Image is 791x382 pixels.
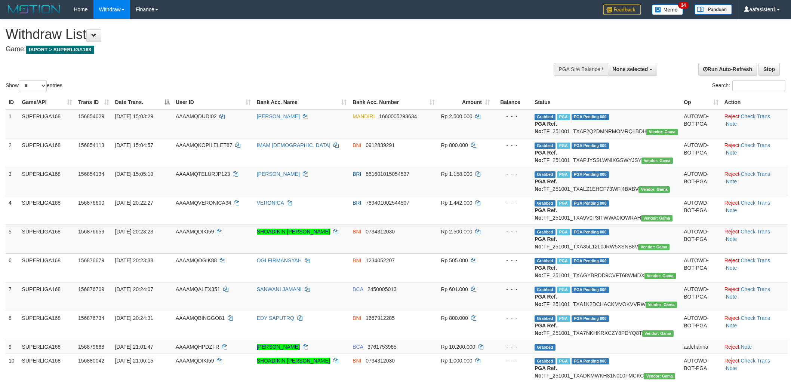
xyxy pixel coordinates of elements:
a: Check Trans [741,286,770,292]
span: AAAAMQDIKI59 [176,229,214,235]
h1: Withdraw List [6,27,520,42]
td: AUTOWD-BOT-PGA [681,311,721,340]
td: 3 [6,167,19,196]
span: Vendor URL: https://trx31.1velocity.biz [641,158,673,164]
span: AAAAMQTELURJP123 [176,171,230,177]
td: TF_251001_TXAPJYSSLWNIXGSWYJSY [532,138,681,167]
a: Check Trans [741,257,770,263]
div: - - - [496,113,529,120]
span: PGA Pending [572,315,609,322]
th: Action [721,95,788,109]
div: - - - [496,257,529,264]
span: Rp 601.000 [441,286,468,292]
td: TF_251001_TXA7NKHKRXCZY8PDYQ8T [532,311,681,340]
a: [PERSON_NAME] [257,344,300,350]
td: 5 [6,224,19,253]
span: Rp 1.000.000 [441,358,472,364]
span: Copy 0734312030 to clipboard [366,229,395,235]
a: Reject [724,229,739,235]
span: Copy 1234052207 to clipboard [366,257,395,263]
span: Rp 2.500.000 [441,229,472,235]
span: PGA Pending [572,143,609,149]
span: Marked by aafsoycanthlai [557,229,570,235]
div: - - - [496,170,529,178]
span: Grabbed [535,358,555,364]
span: 156876709 [78,286,104,292]
span: Marked by aafsengchandara [557,171,570,178]
span: AAAAMQHPDZFR [176,344,219,350]
a: Check Trans [741,229,770,235]
span: AAAAMQDUDI02 [176,113,217,119]
span: [DATE] 15:04:57 [115,142,153,148]
td: TF_251001_TXALZ1EHCF73WFI4BXBV [532,167,681,196]
a: Note [726,236,737,242]
span: 156879668 [78,344,104,350]
td: AUTOWD-BOT-PGA [681,224,721,253]
a: Note [726,294,737,300]
b: PGA Ref. No: [535,121,557,134]
a: VERONICA [257,200,284,206]
img: Feedback.jpg [603,4,641,15]
span: 156854134 [78,171,104,177]
a: OGI FIRMANSYAH [257,257,302,263]
span: Vendor URL: https://trx31.1velocity.biz [641,215,672,221]
span: 34 [678,2,688,9]
a: IMAM [DEMOGRAPHIC_DATA] [257,142,330,148]
span: Vendor URL: https://trx31.1velocity.biz [644,373,675,379]
a: Reject [724,200,739,206]
span: PGA Pending [572,114,609,120]
a: Reject [724,257,739,263]
span: Grabbed [535,229,555,235]
button: None selected [608,63,658,76]
td: 1 [6,109,19,138]
span: 156854029 [78,113,104,119]
span: [DATE] 20:23:38 [115,257,153,263]
span: Marked by aafsengchandara [557,200,570,207]
span: PGA Pending [572,287,609,293]
td: TF_251001_TXAGYBRDD9CVFT68WMDX [532,253,681,282]
div: - - - [496,314,529,322]
label: Show entries [6,80,62,91]
td: SUPERLIGA168 [19,253,75,282]
span: [DATE] 21:06:15 [115,358,153,364]
span: BCA [353,286,363,292]
h4: Game: [6,46,520,53]
span: Grabbed [535,344,555,351]
span: AAAAMQALEX351 [176,286,220,292]
a: Reject [724,344,739,350]
b: PGA Ref. No: [535,265,557,278]
a: Reject [724,171,739,177]
span: [DATE] 20:24:31 [115,315,153,321]
span: AAAAMQVERONICA34 [176,200,231,206]
th: Balance [493,95,532,109]
span: None selected [613,66,648,72]
a: [PERSON_NAME] [257,171,300,177]
span: Marked by aafsoycanthlai [557,287,570,293]
b: PGA Ref. No: [535,150,557,163]
td: · · [721,224,788,253]
th: Date Trans.: activate to sort column descending [112,95,173,109]
b: PGA Ref. No: [535,365,557,379]
a: Check Trans [741,358,770,364]
span: Copy 0734312030 to clipboard [366,358,395,364]
span: BNI [353,358,361,364]
span: Rp 505.000 [441,257,468,263]
th: User ID: activate to sort column ascending [173,95,254,109]
span: [DATE] 20:23:23 [115,229,153,235]
a: Check Trans [741,142,770,148]
span: 156876679 [78,257,104,263]
td: SUPERLIGA168 [19,109,75,138]
span: Marked by aafphoenmanit [557,358,570,364]
td: SUPERLIGA168 [19,167,75,196]
a: Check Trans [741,113,770,119]
select: Showentries [19,80,47,91]
b: PGA Ref. No: [535,178,557,192]
a: Note [726,365,737,371]
span: Copy 1667912285 to clipboard [366,315,395,321]
span: Vendor URL: https://trx31.1velocity.biz [646,129,678,135]
a: Check Trans [741,315,770,321]
span: BNI [353,257,361,263]
td: · · [721,196,788,224]
span: 156854113 [78,142,104,148]
a: EDY SAPUTRQ [257,315,294,321]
